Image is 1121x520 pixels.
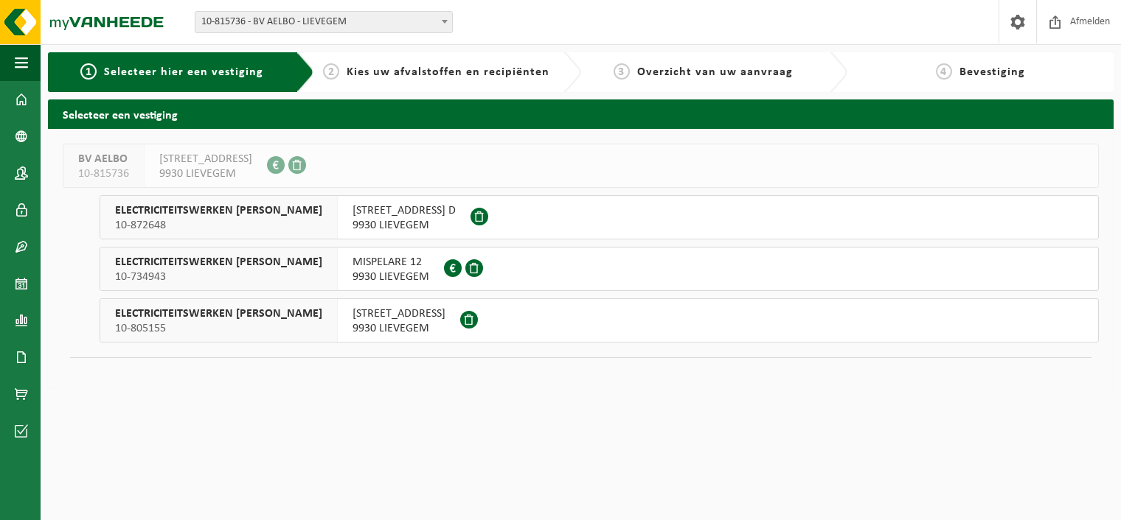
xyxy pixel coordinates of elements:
[195,11,453,33] span: 10-815736 - BV AELBO - LIEVEGEM
[80,63,97,80] span: 1
[159,166,252,181] span: 9930 LIEVEGEM
[115,270,322,284] span: 10-734943
[78,152,129,166] span: BV AELBO
[347,66,549,78] span: Kies uw afvalstoffen en recipiënten
[48,99,1114,128] h2: Selecteer een vestiging
[104,66,263,78] span: Selecteer hier een vestiging
[936,63,952,80] span: 4
[115,203,322,218] span: ELECTRICITEITSWERKEN [PERSON_NAME]
[637,66,793,78] span: Overzicht van uw aanvraag
[323,63,339,80] span: 2
[353,203,456,218] span: [STREET_ADDRESS] D
[353,218,456,233] span: 9930 LIEVEGEM
[959,66,1025,78] span: Bevestiging
[353,321,445,336] span: 9930 LIEVEGEM
[115,218,322,233] span: 10-872648
[353,270,429,284] span: 9930 LIEVEGEM
[100,298,1099,342] button: ELECTRICITEITSWERKEN [PERSON_NAME] 10-805155 [STREET_ADDRESS]9930 LIEVEGEM
[100,195,1099,239] button: ELECTRICITEITSWERKEN [PERSON_NAME] 10-872648 [STREET_ADDRESS] D9930 LIEVEGEM
[195,12,452,32] span: 10-815736 - BV AELBO - LIEVEGEM
[78,166,129,181] span: 10-815736
[614,63,630,80] span: 3
[115,255,322,270] span: ELECTRICITEITSWERKEN [PERSON_NAME]
[100,247,1099,291] button: ELECTRICITEITSWERKEN [PERSON_NAME] 10-734943 MISPELARE 129930 LIEVEGEM
[353,255,429,270] span: MISPELARE 12
[353,306,445,321] span: [STREET_ADDRESS]
[115,321,322,336] span: 10-805155
[115,306,322,321] span: ELECTRICITEITSWERKEN [PERSON_NAME]
[159,152,252,166] span: [STREET_ADDRESS]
